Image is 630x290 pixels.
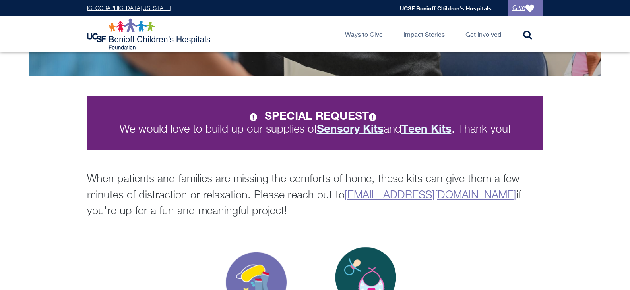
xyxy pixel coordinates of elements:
[87,6,171,11] a: [GEOGRAPHIC_DATA][US_STATE]
[87,171,543,220] p: When patients and families are missing the comforts of home, these kits can give them a few minut...
[339,16,389,52] a: Ways to Give
[317,122,384,135] strong: Sensory Kits
[401,124,452,135] a: Teen Kits
[265,109,381,122] strong: SPECIAL REQUEST
[400,5,492,12] a: UCSF Benioff Children's Hospitals
[101,110,529,135] p: We would love to build up our supplies of and . Thank you!
[401,122,452,135] strong: Teen Kits
[87,18,212,50] img: Logo for UCSF Benioff Children's Hospitals Foundation
[459,16,508,52] a: Get Involved
[345,190,516,201] a: [EMAIL_ADDRESS][DOMAIN_NAME]
[317,124,384,135] a: Sensory Kits
[397,16,451,52] a: Impact Stories
[508,0,543,16] a: Give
